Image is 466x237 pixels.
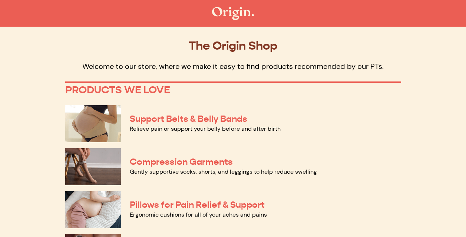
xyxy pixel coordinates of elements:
[65,191,121,228] img: Pillows for Pain Relief & Support
[65,39,401,53] p: The Origin Shop
[130,125,281,133] a: Relieve pain or support your belly before and after birth
[65,84,401,96] p: PRODUCTS WE LOVE
[65,61,401,71] p: Welcome to our store, where we make it easy to find products recommended by our PTs.
[130,168,317,176] a: Gently supportive socks, shorts, and leggings to help reduce swelling
[130,199,265,210] a: Pillows for Pain Relief & Support
[65,148,121,185] img: Compression Garments
[212,7,254,20] img: The Origin Shop
[65,105,121,142] img: Support Belts & Belly Bands
[130,211,267,218] a: Ergonomic cushions for all of your aches and pains
[130,156,233,167] a: Compression Garments
[130,113,247,124] a: Support Belts & Belly Bands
